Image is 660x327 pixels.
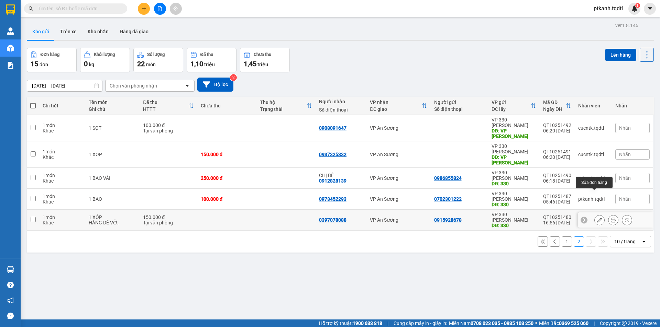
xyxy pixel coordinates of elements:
[578,196,608,202] div: ptkanh.tqdtl
[201,196,253,202] div: 100.000 đ
[543,100,566,105] div: Mã GD
[492,154,536,165] div: DĐ: VP LONG HƯNG
[240,48,290,72] button: Chưa thu1,45 triệu
[319,173,363,178] div: CHỊ BÊ
[543,220,571,225] div: 16:56 [DATE]
[7,297,14,304] span: notification
[14,39,18,46] span: 0
[319,196,346,202] div: 0973452293
[492,181,536,186] div: DĐ: 330
[647,5,653,12] span: caret-down
[3,29,24,36] span: Lấy:
[254,52,271,57] div: Chưa thu
[434,196,462,202] div: 0702301222
[449,319,533,327] span: Miền Nam
[492,191,536,202] div: VP 330 [PERSON_NAME]
[138,3,150,15] button: plus
[588,4,628,13] span: ptkanh.tqdtl
[492,117,536,128] div: VP 330 [PERSON_NAME]
[53,4,85,20] span: VP An Sương
[7,62,14,69] img: solution-icon
[370,125,427,131] div: VP An Sương
[7,266,14,273] img: warehouse-icon
[641,239,647,244] svg: open
[543,149,571,154] div: QT10251491
[142,6,146,11] span: plus
[319,107,363,113] div: Số điện thoại
[201,175,253,181] div: 250.000 đ
[18,39,27,46] span: CC:
[147,52,165,57] div: Số lượng
[578,103,608,108] div: Nhân viên
[614,238,636,245] div: 10 / trang
[619,152,631,157] span: Nhãn
[7,27,14,35] img: warehouse-icon
[492,143,536,154] div: VP 330 [PERSON_NAME]
[43,194,82,199] div: 1 món
[38,5,119,12] input: Tìm tên, số ĐT hoặc mã đơn
[578,175,608,181] div: ptkanh.tqdtl
[492,212,536,223] div: VP 330 [PERSON_NAME]
[43,173,82,178] div: 1 món
[2,47,24,55] span: Thu hộ:
[594,215,605,225] div: Sửa đơn hàng
[89,62,94,67] span: kg
[13,28,24,36] span: 330
[201,152,253,157] div: 150.000 đ
[84,60,88,68] span: 0
[578,152,608,157] div: cucntk.tqdtl
[543,128,571,133] div: 06:20 [DATE]
[200,52,213,57] div: Đã thu
[82,23,114,40] button: Kho nhận
[257,62,268,67] span: triệu
[230,74,237,81] sup: 2
[2,39,12,46] span: CR:
[187,48,236,72] button: Đã thu1,10 triệu
[29,39,54,46] span: 250.000
[370,217,427,223] div: VP An Sương
[7,45,14,52] img: warehouse-icon
[89,196,136,202] div: 1 BAO
[576,177,613,188] div: Sửa đơn hàng
[6,4,15,15] img: logo-vxr
[319,319,382,327] span: Hỗ trợ kỹ thuật:
[631,5,638,12] img: icon-new-feature
[636,3,639,8] span: 1
[615,103,650,108] div: Nhãn
[43,214,82,220] div: 1 món
[434,106,485,112] div: Số điện thoại
[89,214,136,220] div: 1 XỐP
[43,199,82,205] div: Khác
[619,175,631,181] span: Nhãn
[622,321,627,326] span: copyright
[154,3,166,15] button: file-add
[540,97,575,115] th: Toggle SortBy
[43,103,82,108] div: Chi tiết
[319,217,346,223] div: 0397078088
[370,106,421,112] div: ĐC giao
[543,214,571,220] div: QT10251480
[260,100,307,105] div: Thu hộ
[114,23,154,40] button: Hàng đã giao
[3,20,41,27] span: 0986855824
[370,152,427,157] div: VP An Sương
[574,236,584,247] button: 2
[43,220,82,225] div: Khác
[619,196,631,202] span: Nhãn
[319,152,346,157] div: 0937325332
[488,97,540,115] th: Toggle SortBy
[3,4,52,19] span: VP 330 [PERSON_NAME]
[562,236,572,247] button: 1
[605,49,636,61] button: Lên hàng
[185,83,190,89] svg: open
[7,282,14,288] span: question-circle
[635,3,640,8] sup: 1
[143,214,194,220] div: 150.000 đ
[492,170,536,181] div: VP 330 [PERSON_NAME]
[619,125,631,131] span: Nhãn
[80,48,130,72] button: Khối lượng0kg
[244,60,256,68] span: 1,45
[539,319,588,327] span: Miền Bắc
[387,319,388,327] span: |
[89,152,136,157] div: 1 XỐP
